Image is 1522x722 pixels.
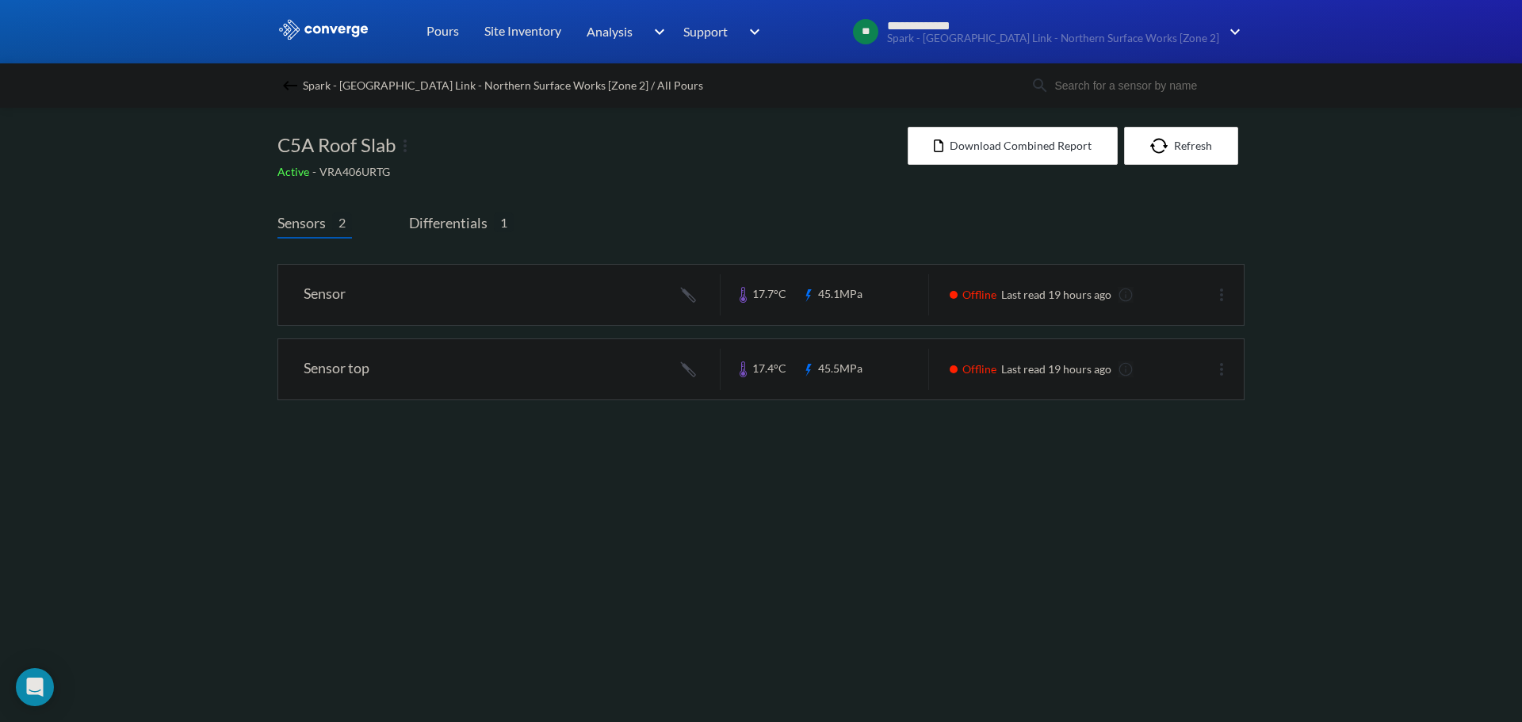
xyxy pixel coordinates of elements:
[277,19,369,40] img: logo_ewhite.svg
[934,139,943,152] img: icon-file.svg
[277,163,908,181] div: VRA406URTG
[281,76,300,95] img: backspace.svg
[1212,285,1231,304] img: more.svg
[908,127,1118,165] button: Download Combined Report
[1050,77,1241,94] input: Search for a sensor by name
[277,165,312,178] span: Active
[683,21,728,41] span: Support
[1031,76,1050,95] img: icon-search.svg
[887,32,1219,44] span: Spark - [GEOGRAPHIC_DATA] Link - Northern Surface Works [Zone 2]
[1124,127,1238,165] button: Refresh
[332,212,352,232] span: 2
[277,212,332,234] span: Sensors
[16,668,54,706] div: Open Intercom Messenger
[1219,22,1245,41] img: downArrow.svg
[312,165,319,178] span: -
[1150,138,1174,154] img: icon-refresh.svg
[277,130,396,160] span: C5A Roof Slab
[409,212,494,234] span: Differentials
[587,21,633,41] span: Analysis
[396,136,415,155] img: more.svg
[644,22,669,41] img: downArrow.svg
[739,22,764,41] img: downArrow.svg
[494,212,514,232] span: 1
[303,74,703,97] span: Spark - [GEOGRAPHIC_DATA] Link - Northern Surface Works [Zone 2] / All Pours
[1212,360,1231,379] img: more.svg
